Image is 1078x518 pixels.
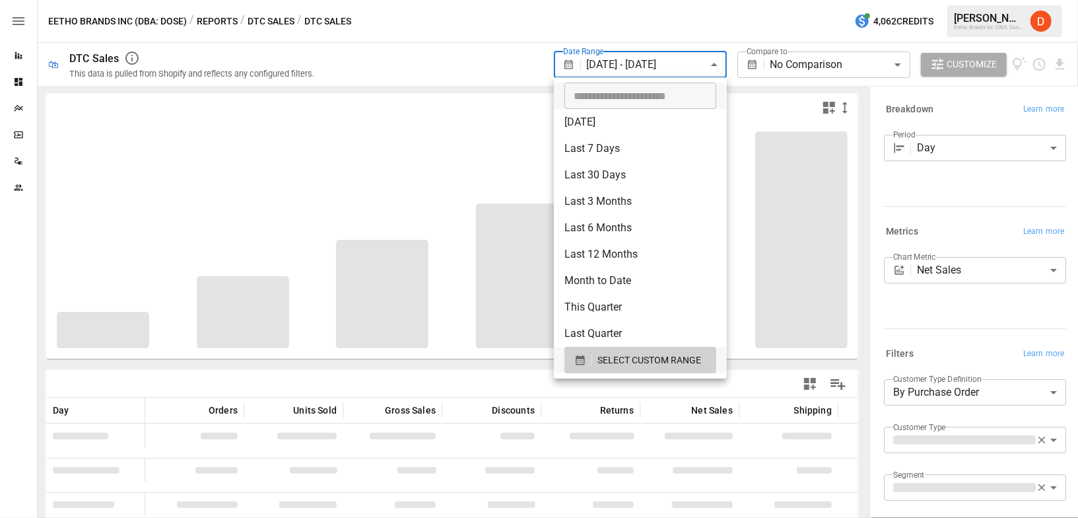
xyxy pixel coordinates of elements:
[564,347,716,373] button: SELECT CUSTOM RANGE
[554,215,727,241] li: Last 6 Months
[554,320,727,347] li: Last Quarter
[554,135,727,162] li: Last 7 Days
[597,352,701,369] span: SELECT CUSTOM RANGE
[554,162,727,188] li: Last 30 Days
[554,241,727,268] li: Last 12 Months
[554,188,727,215] li: Last 3 Months
[554,268,727,294] li: Month to Date
[554,109,727,135] li: [DATE]
[554,294,727,320] li: This Quarter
